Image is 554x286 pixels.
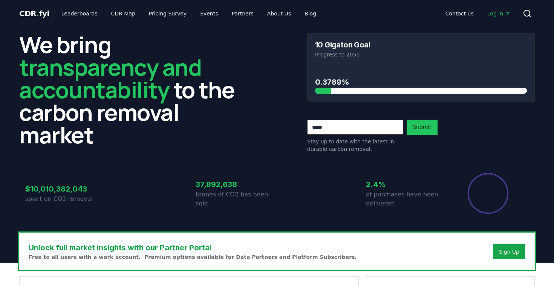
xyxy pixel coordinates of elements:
[105,7,141,20] a: CDR Map
[55,7,322,20] nav: Main
[307,138,404,153] p: Stay up to date with the latest in durable carbon removal.
[315,76,527,88] h3: 0.3789%
[19,33,247,146] h2: We bring to the carbon removal market
[25,183,107,195] h3: $10,010,382,043
[499,248,519,256] a: Sign Up
[481,7,517,20] a: Log in
[315,51,527,58] p: Progress to 2050
[467,172,509,214] div: Percentage of sales delivered
[196,179,277,190] h3: 37,892,638
[439,7,480,20] a: Contact us
[487,10,511,17] span: Log in
[37,9,39,18] span: .
[19,52,201,105] span: transparency and accountability
[29,253,357,261] p: Free to all users with a work account. Premium options available for Data Partners and Platform S...
[19,9,49,18] span: CDR fyi
[196,190,277,208] p: tonnes of CO2 has been sold
[366,179,447,190] h3: 2.4%
[493,244,525,259] button: Sign Up
[25,195,107,204] p: spent on CO2 removal
[261,7,297,20] a: About Us
[194,7,224,20] a: Events
[315,41,370,49] h3: 10 Gigaton Goal
[55,7,104,20] a: Leaderboards
[407,120,438,135] button: Submit
[366,190,447,208] p: of purchases have been delivered
[143,7,193,20] a: Pricing Survey
[439,7,517,20] nav: Main
[226,7,260,20] a: Partners
[29,242,357,253] h3: Unlock full market insights with our Partner Portal
[19,8,49,19] a: CDR.fyi
[298,7,322,20] a: Blog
